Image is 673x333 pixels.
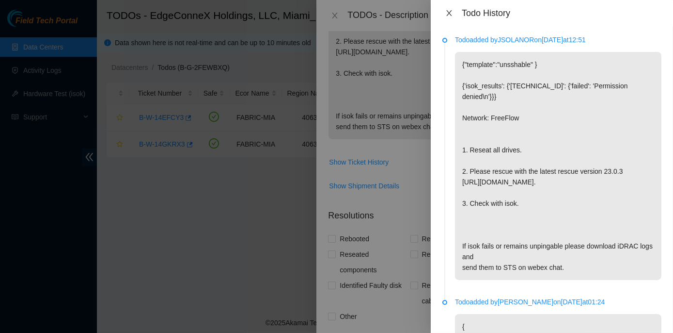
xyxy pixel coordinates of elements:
span: close [445,9,453,17]
p: {"template":"unsshable" } {'isok_results': {'[TECHNICAL_ID]': {'failed': 'Permission denied\n'}}}... [455,52,661,280]
p: Todo added by [PERSON_NAME] on [DATE] at 01:24 [455,297,661,307]
button: Close [442,9,456,18]
div: Todo History [462,8,661,18]
p: Todo added by JSOLANOR on [DATE] at 12:51 [455,34,661,45]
